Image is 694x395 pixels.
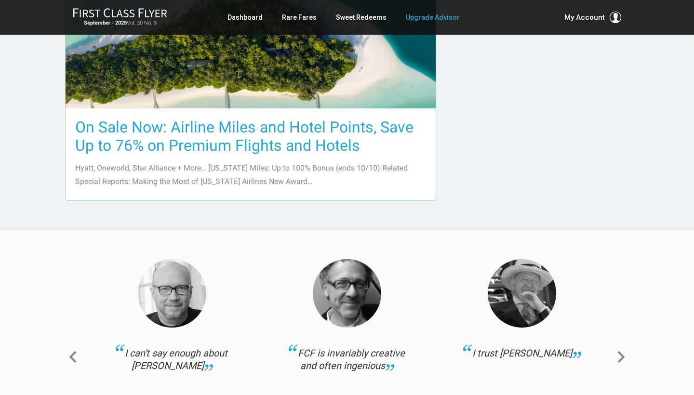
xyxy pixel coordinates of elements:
[464,347,581,395] div: I trust [PERSON_NAME]
[73,8,167,18] img: First Class Flyer
[282,9,317,26] a: Rare Fares
[336,9,387,26] a: Sweet Redeems
[138,259,206,328] img: Haggis-v2.png
[73,8,167,27] a: First Class FlyerSeptember - 2025Vol. 30 No. 9
[288,347,405,395] div: FCF is invariably creative and often ingenious
[227,9,263,26] a: Dashboard
[406,9,460,26] a: Upgrade Advisor
[564,12,621,23] button: My Account
[614,347,629,372] a: Next slide
[564,12,605,23] span: My Account
[113,347,230,395] div: I can't say enough about [PERSON_NAME]
[75,118,426,155] h3: On Sale Now: Airline Miles and Hotel Points, Save Up to 76% on Premium Flights and Hotels
[75,161,426,188] p: Hyatt, Oneworld, Star Alliance + More… [US_STATE] Miles: Up to 100% Bonus (ends 10/10) Related Sp...
[313,259,381,328] img: Thomas.png
[65,347,80,372] a: Previous slide
[84,20,127,26] strong: September - 2025
[488,259,556,328] img: Collins.png
[73,20,167,26] small: Vol. 30 No. 9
